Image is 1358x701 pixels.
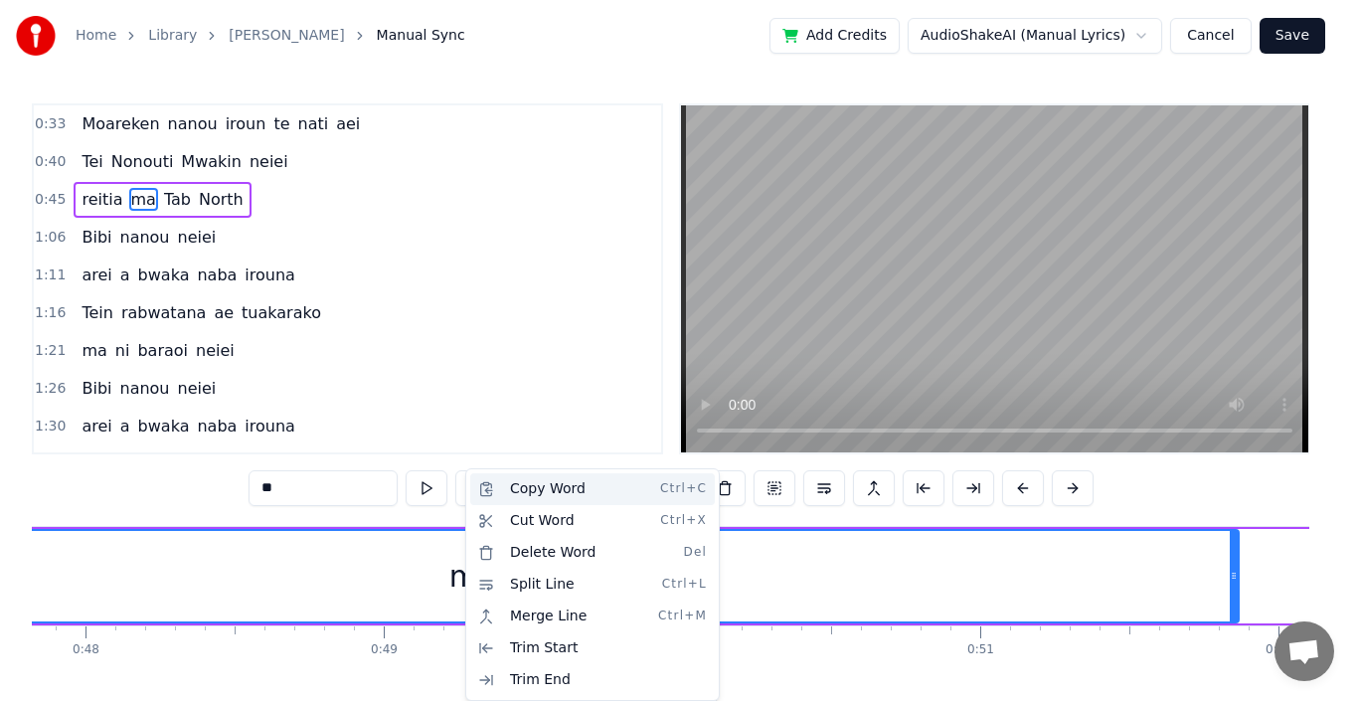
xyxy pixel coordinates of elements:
span: Ctrl+C [660,481,707,497]
span: Del [683,545,707,561]
div: Trim Start [470,632,715,664]
div: Delete Word [470,537,715,569]
div: Copy Word [470,473,715,505]
span: Ctrl+X [660,513,707,529]
div: Cut Word [470,505,715,537]
div: Merge Line [470,601,715,632]
span: Ctrl+M [658,609,707,624]
span: Ctrl+L [662,577,707,593]
div: Split Line [470,569,715,601]
div: Trim End [470,664,715,696]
